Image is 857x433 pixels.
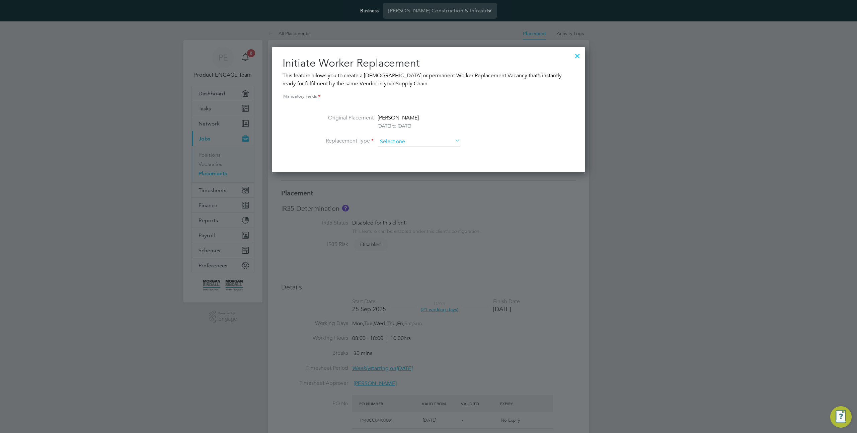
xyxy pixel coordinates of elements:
div: This feature allows you to create a [DEMOGRAPHIC_DATA] or permanent Worker Replacement Vacancy th... [283,72,574,88]
h2: Initiate Worker Replacement [283,56,574,70]
div: Mandatory Fields [283,93,574,100]
button: Engage Resource Center [830,406,852,428]
label: Original Placement [307,114,374,129]
label: Business [360,8,379,14]
span: [PERSON_NAME] [378,114,419,121]
span: [DATE] to [DATE] [378,123,411,129]
label: Replacement Type [307,137,374,146]
input: Select one [378,137,460,147]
